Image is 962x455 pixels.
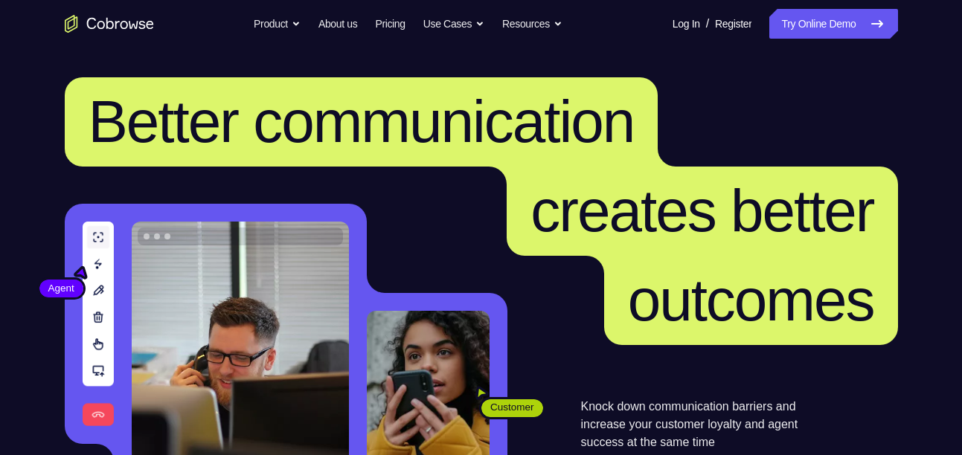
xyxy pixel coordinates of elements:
[581,398,824,451] p: Knock down communication barriers and increase your customer loyalty and agent success at the sam...
[423,9,484,39] button: Use Cases
[318,9,357,39] a: About us
[375,9,405,39] a: Pricing
[673,9,700,39] a: Log In
[628,267,874,333] span: outcomes
[715,9,751,39] a: Register
[530,178,873,244] span: creates better
[65,15,154,33] a: Go to the home page
[769,9,897,39] a: Try Online Demo
[89,88,635,155] span: Better communication
[254,9,301,39] button: Product
[502,9,562,39] button: Resources
[706,15,709,33] span: /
